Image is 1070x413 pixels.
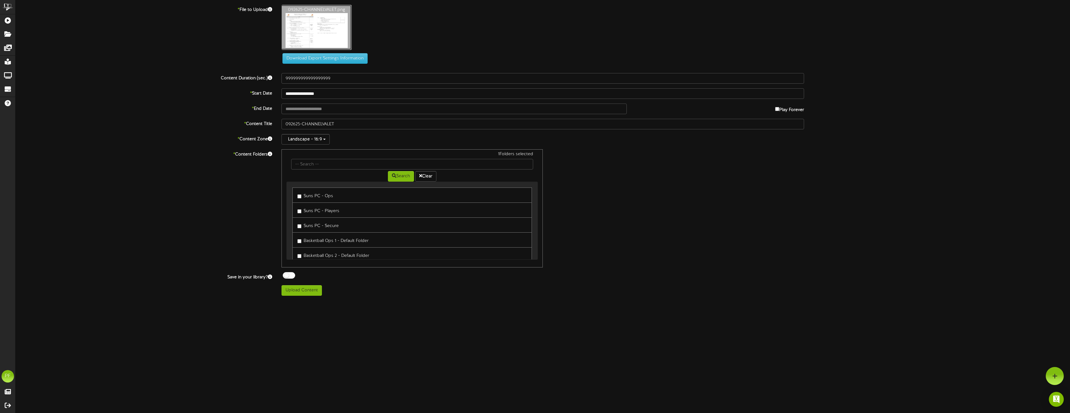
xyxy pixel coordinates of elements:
[11,104,277,112] label: End Date
[297,221,339,229] label: Suns PC - Secure
[297,209,301,213] input: Suns PC - Players
[297,206,339,214] label: Suns PC - Players
[297,236,369,244] label: Basketball Ops 1 - Default Folder
[11,134,277,142] label: Content Zone
[297,239,301,243] input: Basketball Ops 1 - Default Folder
[775,104,804,113] label: Play Forever
[297,254,301,258] input: Basketball Ops 2 - Default Folder
[775,107,779,111] input: Play Forever
[297,191,333,199] label: Suns PC - Ops
[281,285,322,296] button: Upload Content
[297,194,301,198] input: Suns PC - Ops
[297,224,301,228] input: Suns PC - Secure
[11,88,277,97] label: Start Date
[11,5,277,13] label: File to Upload
[415,171,436,182] button: Clear
[286,151,538,159] div: 1 Folders selected
[388,171,414,182] button: Search
[2,370,14,383] div: PF
[279,56,368,61] a: Download Export Settings Information
[11,272,277,281] label: Save in your library?
[11,149,277,158] label: Content Folders
[11,73,277,81] label: Content Duration (sec.)
[281,119,804,129] input: Title of this Content
[11,119,277,127] label: Content Title
[282,53,368,64] button: Download Export Settings Information
[297,251,369,259] label: Basketball Ops 2 - Default Folder
[1049,392,1064,407] div: Open Intercom Messenger
[281,134,330,145] button: Landscape - 16:9
[291,159,533,169] input: -- Search --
